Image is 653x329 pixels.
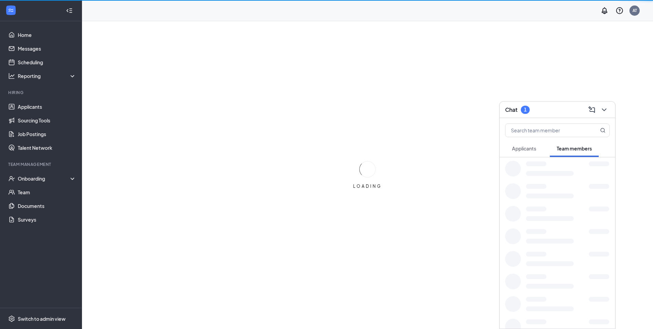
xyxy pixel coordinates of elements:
svg: ComposeMessage [588,106,596,114]
div: Reporting [18,73,77,79]
a: Team [18,185,76,199]
a: Documents [18,199,76,213]
a: Messages [18,42,76,55]
input: Search team member [505,124,586,137]
svg: QuestionInfo [615,6,624,15]
button: ChevronDown [599,104,610,115]
h3: Chat [505,106,517,114]
div: 1 [524,107,527,113]
div: Hiring [8,90,75,95]
svg: ChevronDown [600,106,608,114]
a: Talent Network [18,141,76,155]
div: AT [633,8,637,13]
div: LOADING [350,183,385,189]
div: Onboarding [18,175,70,182]
div: Switch to admin view [18,315,66,322]
svg: UserCheck [8,175,15,182]
svg: Settings [8,315,15,322]
svg: MagnifyingGlass [600,128,606,133]
button: ComposeMessage [586,104,597,115]
div: Team Management [8,161,75,167]
a: Sourcing Tools [18,114,76,127]
svg: Collapse [66,7,73,14]
a: Applicants [18,100,76,114]
a: Home [18,28,76,42]
span: Applicants [512,145,536,152]
svg: WorkstreamLogo [8,7,14,14]
a: Scheduling [18,55,76,69]
a: Job Postings [18,127,76,141]
svg: Notifications [600,6,609,15]
span: Team members [557,145,592,152]
svg: Analysis [8,73,15,79]
a: Surveys [18,213,76,226]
